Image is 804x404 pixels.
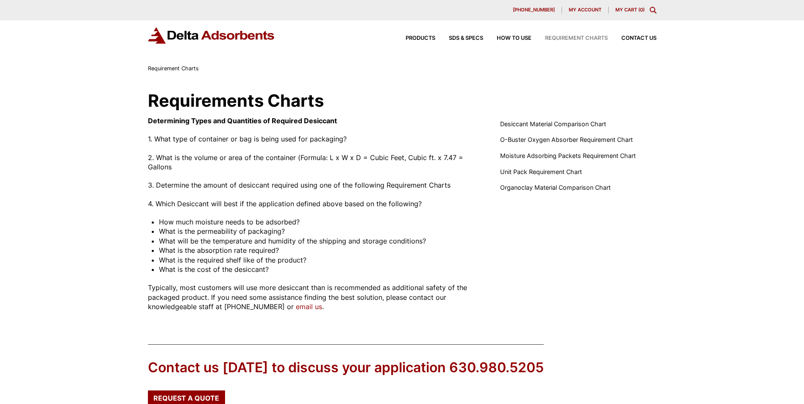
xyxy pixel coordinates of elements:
[148,65,199,72] span: Requirement Charts
[483,36,531,41] a: How to Use
[615,7,645,13] a: My Cart (0)
[159,236,480,246] li: What will be the temperature and humidity of the shipping and storage conditions?
[500,135,633,144] a: O-Buster Oxygen Absorber Requirement Chart
[500,119,606,129] a: Desiccant Material Comparison Chart
[513,8,555,12] span: [PHONE_NUMBER]
[159,217,480,227] li: How much moisture needs to be adsorbed?
[159,227,480,236] li: What is the permeability of packaging?
[640,7,643,13] span: 0
[569,8,601,12] span: My account
[159,265,480,274] li: What is the cost of the desiccant?
[159,246,480,255] li: What is the absorption rate required?
[497,36,531,41] span: How to Use
[650,7,657,14] div: Toggle Modal Content
[148,134,480,144] p: 1. What type of container or bag is being used for packaging?
[296,302,322,311] a: email us
[148,27,275,44] img: Delta Adsorbents
[148,116,337,125] strong: Determining Types and Quantities of Required Desiccant
[562,7,609,14] a: My account
[621,36,657,41] span: Contact Us
[148,92,657,109] h1: Requirements Charts
[153,395,219,401] span: Request a Quote
[435,36,483,41] a: SDS & SPECS
[500,151,636,160] a: Moisture Adsorbing Packets Requirement Chart
[500,167,582,177] a: Unit Pack Requirement Chart
[392,36,435,41] a: Products
[148,180,480,190] p: 3. Determine the amount of desiccant required using one of the following Requirement Charts
[500,183,611,192] a: Organoclay Material Comparison Chart
[449,36,483,41] span: SDS & SPECS
[406,36,435,41] span: Products
[506,7,562,14] a: [PHONE_NUMBER]
[148,358,544,377] div: Contact us [DATE] to discuss your application 630.980.5205
[545,36,608,41] span: Requirement Charts
[148,199,480,208] p: 4. Which Desiccant will best if the application defined above based on the following?
[148,153,480,172] p: 2. What is the volume or area of the container (Formula: L x W x D = Cubic Feet, Cubic ft. x 7.47...
[148,283,480,311] p: Typically, most customers will use more desiccant than is recommended as additional safety of the...
[608,36,657,41] a: Contact Us
[531,36,608,41] a: Requirement Charts
[159,255,480,265] li: What is the required shelf like of the product?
